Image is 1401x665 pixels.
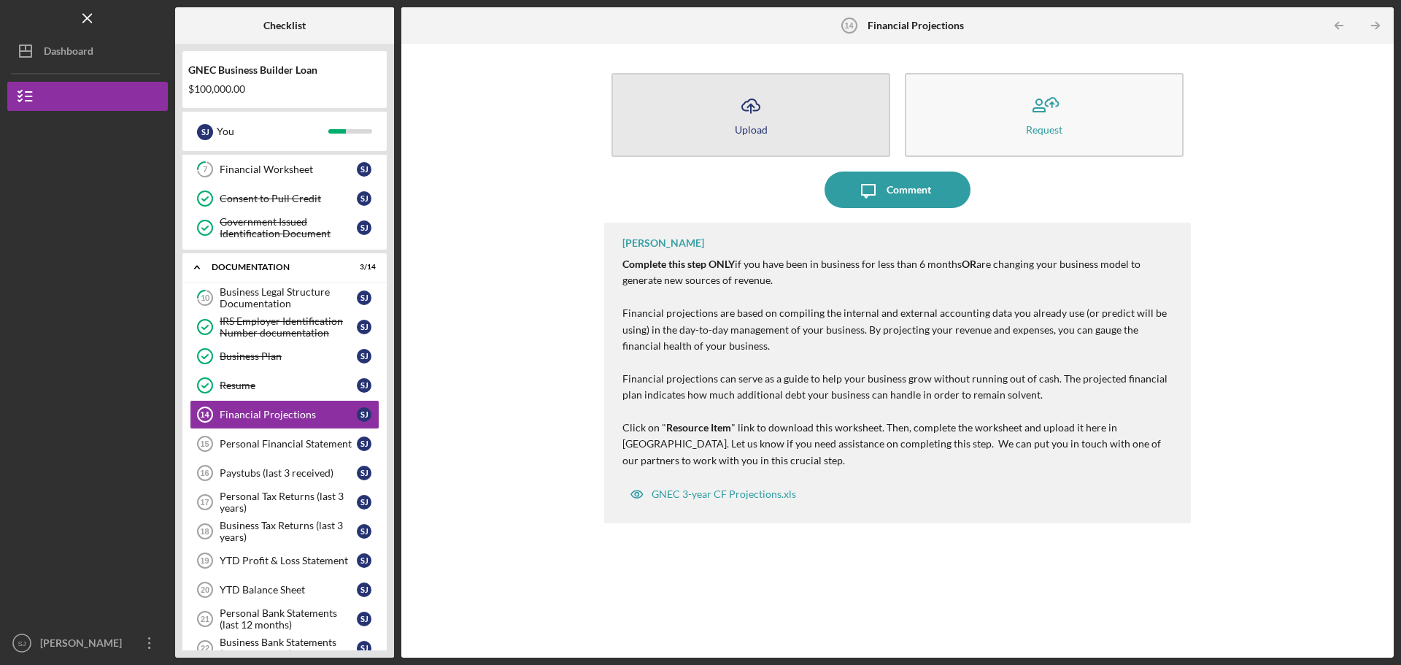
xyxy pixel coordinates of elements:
button: SJ[PERSON_NAME][DATE] [7,629,168,658]
div: Financial Projections [220,409,357,420]
div: Business Tax Returns (last 3 years) [220,520,357,543]
tspan: 14 [844,21,854,30]
a: 18Business Tax Returns (last 3 years)SJ [190,517,379,546]
div: S J [357,378,371,393]
div: S J [357,583,371,597]
div: S J [357,291,371,305]
button: Dashboard [7,36,168,66]
div: Financial Worksheet [220,164,357,175]
div: Dashboard [44,36,93,69]
div: Comment [887,172,931,208]
div: S J [357,220,371,235]
tspan: 16 [200,469,209,477]
div: Personal Tax Returns (last 3 years) [220,491,357,514]
div: GNEC Business Builder Loan [188,64,381,76]
tspan: 7 [203,165,208,174]
a: 10Business Legal Structure DocumentationSJ [190,283,379,312]
div: S J [357,612,371,626]
tspan: 19 [200,556,209,565]
a: 14Financial ProjectionsSJ [190,400,379,429]
div: S J [357,466,371,480]
div: $100,000.00 [188,83,381,95]
div: You [217,119,328,144]
div: S J [357,191,371,206]
a: 17Personal Tax Returns (last 3 years)SJ [190,488,379,517]
a: 19YTD Profit & Loss StatementSJ [190,546,379,575]
tspan: 17 [200,498,209,507]
a: 15Personal Financial StatementSJ [190,429,379,458]
div: GNEC 3-year CF Projections.xls [652,488,796,500]
div: Documentation [212,263,339,272]
tspan: 14 [200,410,209,419]
a: IRS Employer Identification Number documentationSJ [190,312,379,342]
div: IRS Employer Identification Number documentation [220,315,357,339]
div: S J [357,162,371,177]
div: Business Bank Statements (last 12 months) [220,637,357,660]
div: S J [357,641,371,656]
text: SJ [18,639,26,647]
div: S J [197,124,213,140]
tspan: 10 [201,293,210,303]
div: S J [357,349,371,364]
button: Upload [611,73,890,157]
div: S J [357,553,371,568]
div: S J [357,524,371,539]
div: Resume [220,380,357,391]
div: Business Plan [220,350,357,362]
div: S J [357,407,371,422]
div: Government Issued Identification Document [220,216,357,239]
div: 3 / 14 [350,263,376,272]
div: Personal Bank Statements (last 12 months) [220,607,357,631]
a: 16Paystubs (last 3 received)SJ [190,458,379,488]
tspan: 21 [201,615,209,623]
p: if you have been in business for less than 6 months are changing your business model to generate ... [622,256,1176,469]
button: Comment [825,172,970,208]
div: YTD Profit & Loss Statement [220,555,357,566]
a: Government Issued Identification DocumentSJ [190,213,379,242]
div: S J [357,495,371,510]
a: Business PlanSJ [190,342,379,371]
a: 7Financial WorksheetSJ [190,155,379,184]
div: Upload [735,124,768,135]
a: ResumeSJ [190,371,379,400]
div: [PERSON_NAME] [622,237,704,249]
div: Personal Financial Statement [220,438,357,450]
div: YTD Balance Sheet [220,584,357,596]
tspan: 15 [200,439,209,448]
div: Consent to Pull Credit [220,193,357,204]
button: Request [905,73,1184,157]
div: S J [357,320,371,334]
a: 21Personal Bank Statements (last 12 months)SJ [190,604,379,634]
b: Checklist [263,20,306,31]
strong: Complete this step ONLY [622,258,735,270]
div: Business Legal Structure Documentation [220,286,357,310]
tspan: 22 [201,644,209,653]
strong: Resource Item [666,421,731,434]
a: 22Business Bank Statements (last 12 months)SJ [190,634,379,663]
div: Request [1026,124,1062,135]
a: 20YTD Balance SheetSJ [190,575,379,604]
strong: OR [962,258,976,270]
tspan: 20 [201,585,209,594]
a: Consent to Pull CreditSJ [190,184,379,213]
tspan: 18 [200,527,209,536]
button: GNEC 3-year CF Projections.xls [622,480,803,509]
b: Financial Projections [868,20,964,31]
div: Paystubs (last 3 received) [220,467,357,479]
div: S J [357,437,371,451]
